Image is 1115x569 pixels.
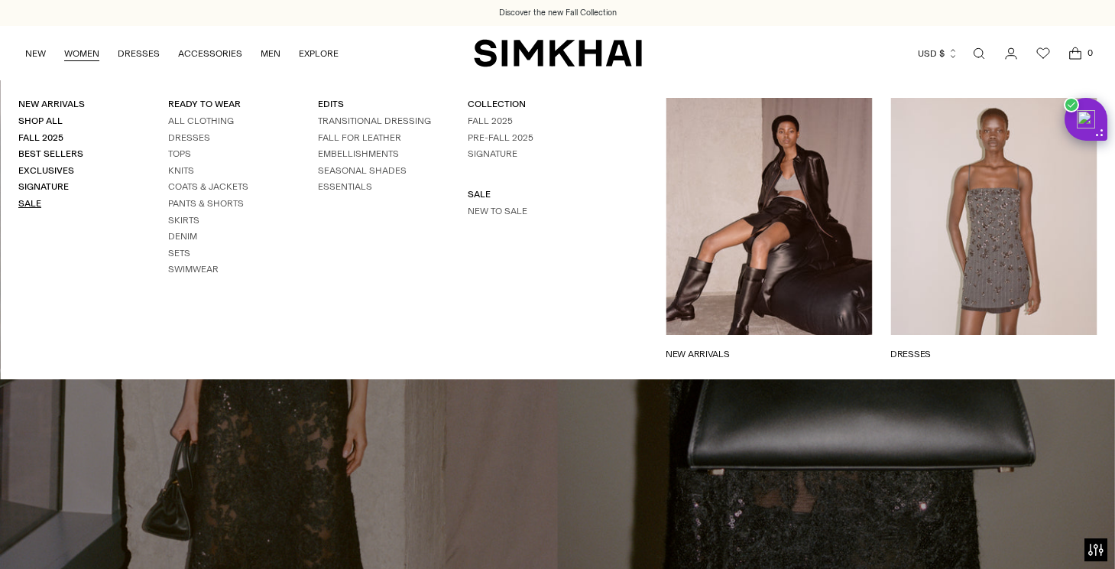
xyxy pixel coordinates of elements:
[64,37,99,70] a: WOMEN
[118,37,160,70] a: DRESSES
[1028,38,1058,69] a: Wishlist
[299,37,339,70] a: EXPLORE
[1083,46,1097,60] span: 0
[996,38,1026,69] a: Go to the account page
[261,37,280,70] a: MEN
[1060,38,1091,69] a: Open cart modal
[25,37,46,70] a: NEW
[918,37,958,70] button: USD $
[474,38,642,68] a: SIMKHAI
[964,38,994,69] a: Open search modal
[12,511,154,557] iframe: Sign Up via Text for Offers
[178,37,242,70] a: ACCESSORIES
[499,7,617,19] a: Discover the new Fall Collection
